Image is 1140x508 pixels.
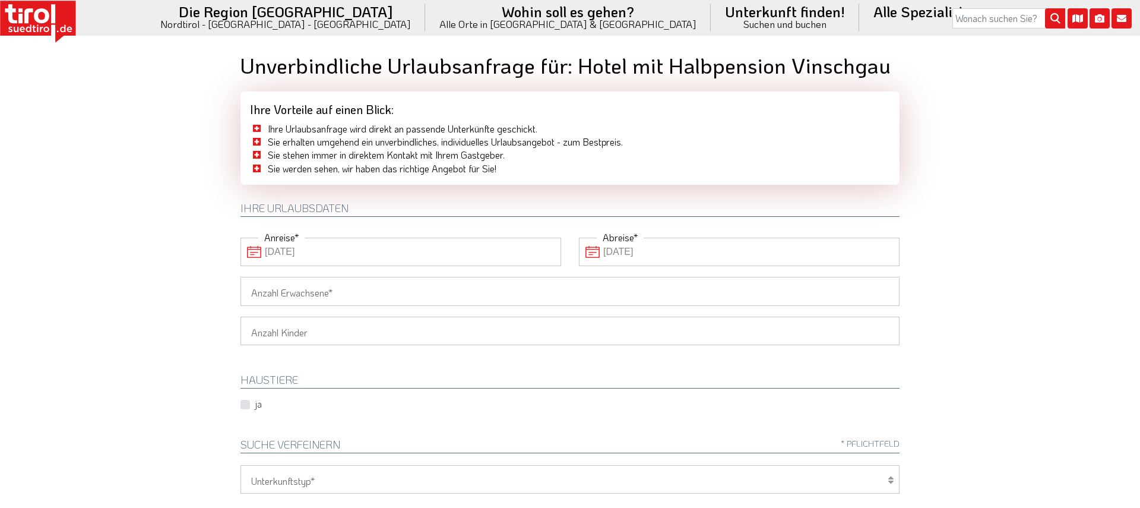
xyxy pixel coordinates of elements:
[240,439,900,453] h2: Suche verfeinern
[240,91,900,122] div: Ihre Vorteile auf einen Blick:
[240,53,900,77] h1: Unverbindliche Urlaubsanfrage für: Hotel mit Halbpension Vinschgau
[250,135,890,149] li: Sie erhalten umgehend ein unverbindliches, individuelles Urlaubsangebot - zum Bestpreis.
[255,397,262,411] label: ja
[160,19,411,29] small: Nordtirol - [GEOGRAPHIC_DATA] - [GEOGRAPHIC_DATA]
[439,19,696,29] small: Alle Orte in [GEOGRAPHIC_DATA] & [GEOGRAPHIC_DATA]
[841,439,900,448] span: * Pflichtfeld
[240,203,900,217] h2: Ihre Urlaubsdaten
[1068,8,1088,29] i: Karte öffnen
[240,374,900,389] h2: HAUSTIERE
[1090,8,1110,29] i: Fotogalerie
[952,8,1065,29] input: Wonach suchen Sie?
[250,149,890,162] li: Sie stehen immer in direktem Kontakt mit Ihrem Gastgeber.
[250,162,890,175] li: Sie werden sehen, wir haben das richtige Angebot für Sie!
[250,122,890,135] li: Ihre Urlaubsanfrage wird direkt an passende Unterkünfte geschickt.
[725,19,845,29] small: Suchen und buchen
[1111,8,1132,29] i: Kontakt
